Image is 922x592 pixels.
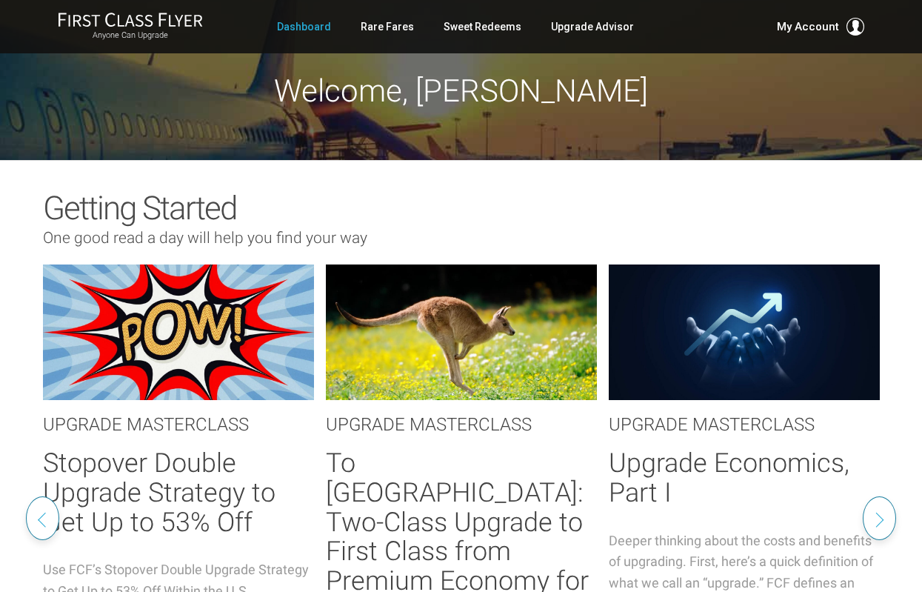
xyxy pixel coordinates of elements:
span: Welcome, [PERSON_NAME] [274,73,648,109]
a: Rare Fares [361,13,414,40]
h2: Stopover Double Upgrade Strategy to Get Up to 53% Off [43,449,314,537]
button: Previous slide [26,496,59,540]
h3: UPGRADE MASTERCLASS [43,415,314,434]
h3: UPGRADE MASTERCLASS [609,415,880,434]
small: Anyone Can Upgrade [58,30,203,41]
img: First Class Flyer [58,12,203,27]
button: My Account [777,18,864,36]
span: My Account [777,18,839,36]
a: Dashboard [277,13,331,40]
span: Getting Started [43,189,236,227]
a: Sweet Redeems [444,13,521,40]
h3: UPGRADE MASTERCLASS [326,415,597,434]
span: One good read a day will help you find your way [43,229,367,247]
h2: Upgrade Economics, Part I [609,449,880,508]
a: First Class FlyerAnyone Can Upgrade [58,12,203,41]
button: Next slide [863,496,896,540]
a: Upgrade Advisor [551,13,634,40]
